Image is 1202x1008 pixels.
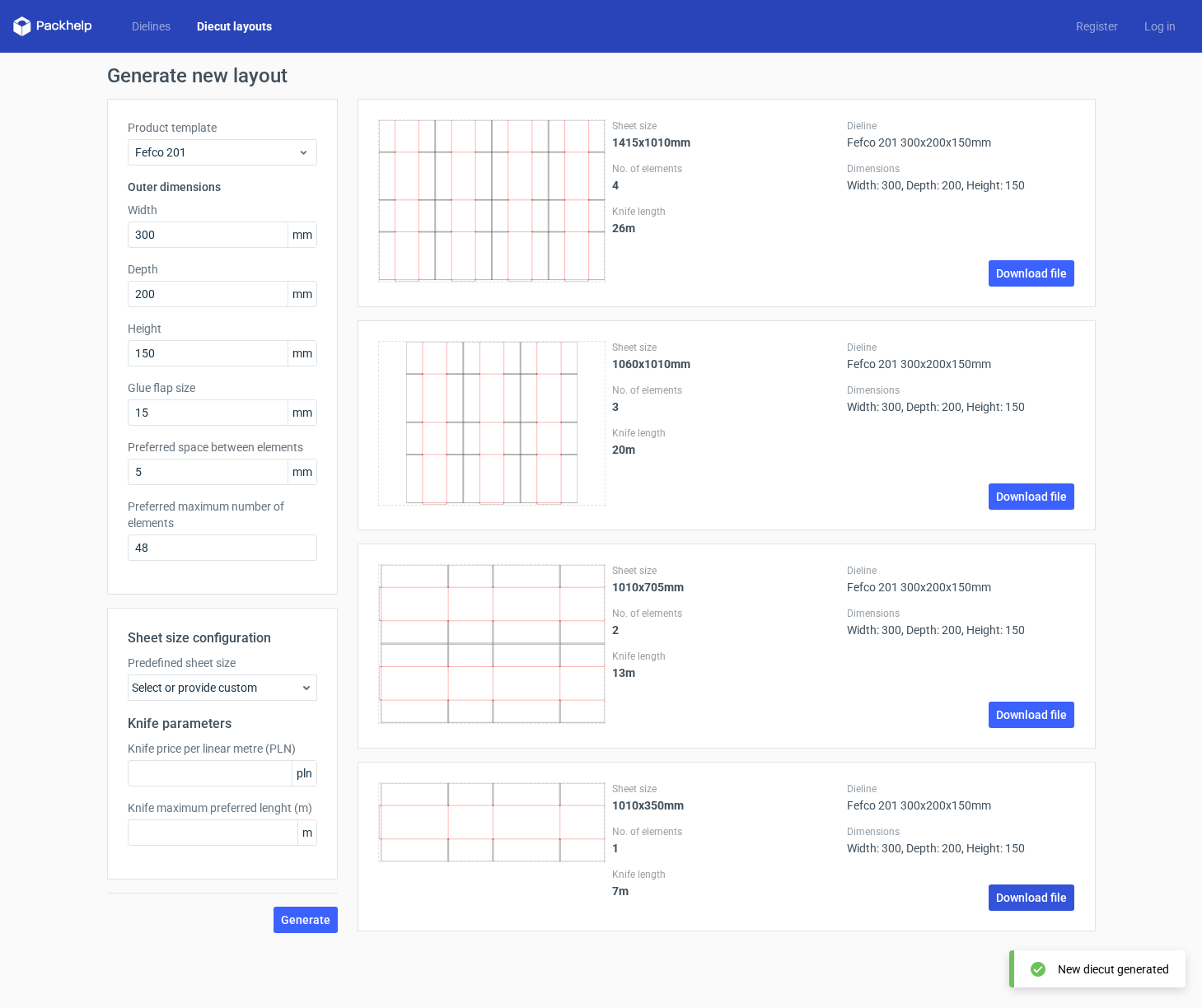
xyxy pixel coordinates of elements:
label: Dimensions [847,607,1075,620]
span: m [297,820,316,845]
span: mm [288,400,316,425]
label: Preferred maximum number of elements [128,498,317,531]
label: No. of elements [612,825,840,838]
a: Dielines [119,18,184,35]
label: Dimensions [847,162,1075,175]
label: Knife length [612,650,840,663]
label: Sheet size [612,564,840,577]
strong: 1415x1010mm [612,136,690,149]
strong: 7 m [612,884,629,898]
label: Knife length [612,205,840,218]
label: Height [128,320,317,337]
label: Sheet size [612,782,840,796]
div: Fefco 201 300x200x150mm [847,119,1075,149]
label: Dieline [847,341,1075,354]
label: Sheet size [612,119,840,133]
label: Knife maximum preferred lenght (m) [128,800,317,816]
span: mm [288,341,316,366]
label: Knife length [612,868,840,881]
div: Fefco 201 300x200x150mm [847,782,1075,812]
label: Dieline [847,119,1075,133]
a: Register [1063,18,1131,35]
label: Dieline [847,564,1075,577]
strong: 26 m [612,222,635,235]
label: Dimensions [847,384,1075,397]
a: Log in [1131,18,1189,35]
div: Fefco 201 300x200x150mm [847,341,1075,371]
a: Download file [989,702,1074,728]
strong: 4 [612,179,619,192]
a: Diecut layouts [184,18,285,35]
div: Width: 300, Depth: 200, Height: 150 [847,384,1075,413]
span: mm [288,460,316,484]
span: mm [288,222,316,247]
label: No. of elements [612,162,840,175]
label: No. of elements [612,384,840,397]
div: Width: 300, Depth: 200, Height: 150 [847,162,1075,192]
div: Width: 300, Depth: 200, Height: 150 [847,825,1075,855]
h2: Knife parameters [128,714,317,734]
strong: 1060x1010mm [612,357,690,371]
span: pln [292,761,316,786]
span: Generate [281,914,330,926]
button: Generate [274,907,338,933]
div: New diecut generated [1058,961,1169,978]
label: Sheet size [612,341,840,354]
strong: 1010x350mm [612,799,684,812]
strong: 20 m [612,443,635,456]
label: Knife price per linear metre (PLN) [128,740,317,757]
label: Preferred space between elements [128,439,317,455]
span: mm [288,282,316,306]
div: Fefco 201 300x200x150mm [847,564,1075,594]
label: Glue flap size [128,380,317,396]
strong: 1 [612,842,619,855]
div: Select or provide custom [128,674,317,701]
label: Dimensions [847,825,1075,838]
label: Predefined sheet size [128,655,317,671]
h1: Generate new layout [107,66,1096,86]
strong: 13 m [612,666,635,679]
strong: 2 [612,623,619,637]
label: Dieline [847,782,1075,796]
label: No. of elements [612,607,840,620]
label: Knife length [612,427,840,440]
h2: Sheet size configuration [128,628,317,648]
span: Fefco 201 [135,144,297,161]
label: Product template [128,119,317,136]
label: Width [128,202,317,218]
label: Depth [128,261,317,278]
a: Download file [989,483,1074,510]
strong: 1010x705mm [612,581,684,594]
div: Width: 300, Depth: 200, Height: 150 [847,607,1075,637]
a: Download file [989,884,1074,911]
strong: 3 [612,400,619,413]
h3: Outer dimensions [128,179,317,195]
a: Download file [989,260,1074,287]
